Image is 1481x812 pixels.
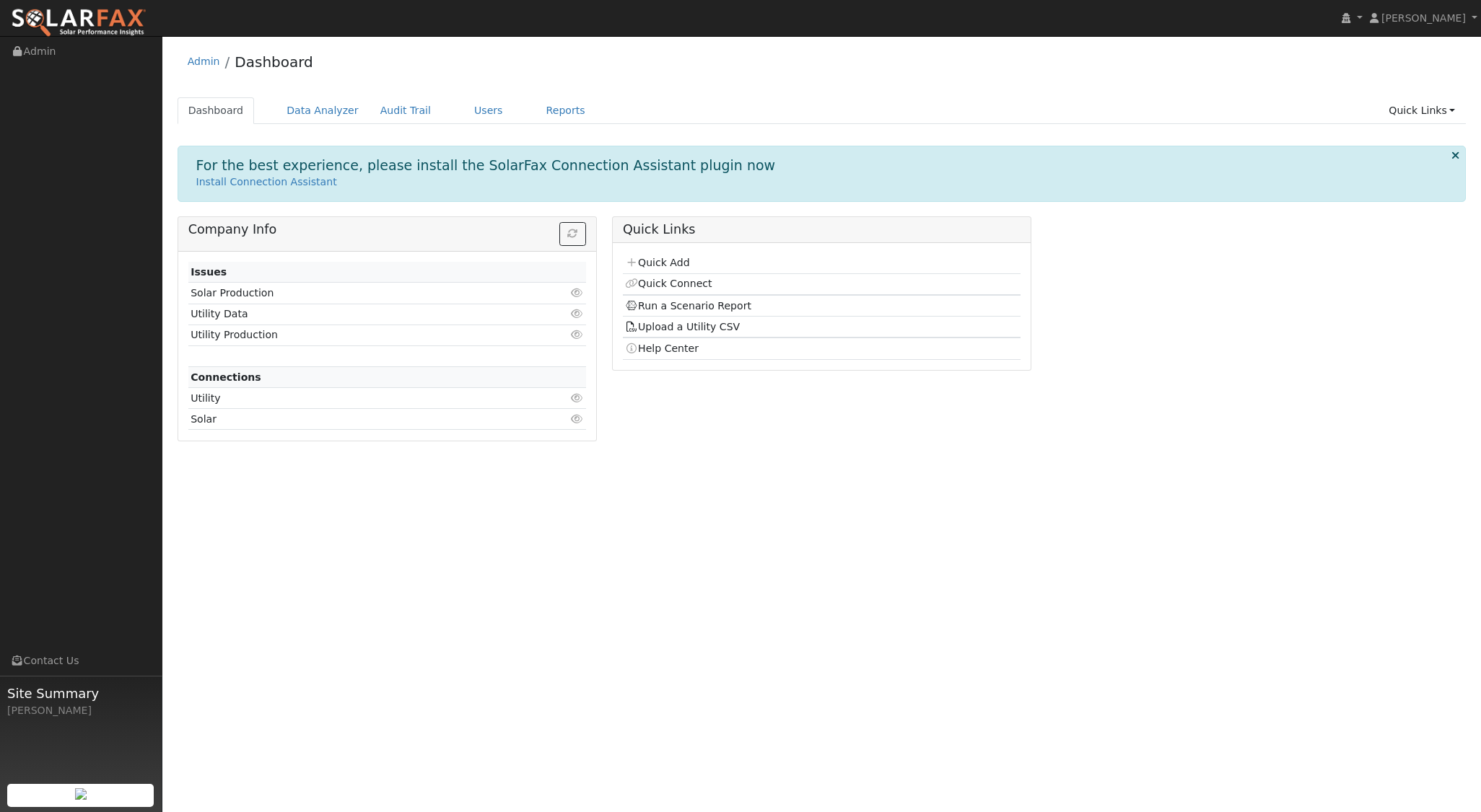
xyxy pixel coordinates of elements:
[276,97,370,124] a: Data Analyzer
[188,388,522,409] td: Utility
[571,414,584,424] i: Click to view
[7,703,154,718] div: [PERSON_NAME]
[235,53,313,71] a: Dashboard
[7,684,154,703] span: Site Summary
[625,257,689,268] a: Quick Add
[625,300,751,312] a: Run a Scenario Report
[625,278,712,289] a: Quick Connect
[463,97,514,124] a: Users
[196,176,337,187] a: Install Connection Assistant
[571,309,584,319] i: Click to view
[188,304,522,325] td: Utility Data
[75,788,87,800] img: retrieve
[188,283,522,304] td: Solar Production
[370,97,442,124] a: Audit Trail
[188,409,522,430] td: Solar
[1381,12,1466,24] span: [PERSON_NAME]
[191,266,227,278] strong: Issues
[11,8,147,38] img: SolarFax
[188,222,586,237] h5: Company Info
[188,56,220,67] a: Admin
[625,321,740,332] a: Upload a Utility CSV
[571,393,584,403] i: Click to view
[196,157,776,174] h1: For the best experience, please install the SolarFax Connection Assistant plugin now
[178,97,255,124] a: Dashboard
[623,222,1021,237] h5: Quick Links
[1378,97,1466,124] a: Quick Links
[536,97,596,124] a: Reports
[191,371,261,383] strong: Connections
[625,343,699,354] a: Help Center
[188,325,522,345] td: Utility Production
[571,288,584,298] i: Click to view
[571,330,584,340] i: Click to view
